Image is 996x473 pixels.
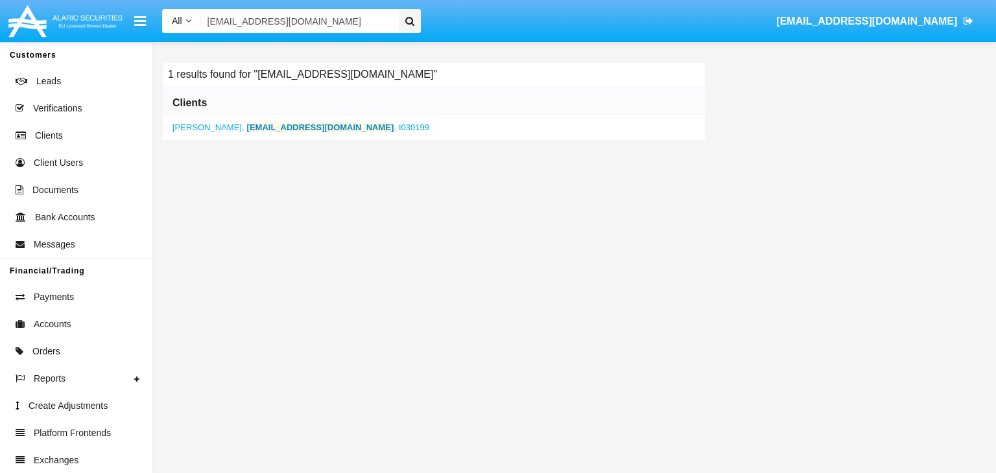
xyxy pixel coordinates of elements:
[770,3,980,40] a: [EMAIL_ADDRESS][DOMAIN_NAME]
[34,454,78,467] span: Exchanges
[35,129,63,143] span: Clients
[34,426,111,440] span: Platform Frontends
[34,156,83,170] span: Client Users
[34,317,71,331] span: Accounts
[172,96,207,110] h6: Clients
[36,75,61,88] span: Leads
[247,122,396,132] span: ,
[201,9,394,33] input: Search
[163,63,442,86] h6: 1 results found for "[EMAIL_ADDRESS][DOMAIN_NAME]"
[35,211,95,224] span: Bank Accounts
[172,16,182,26] span: All
[162,14,201,28] a: All
[247,122,394,132] b: [EMAIL_ADDRESS][DOMAIN_NAME]
[33,102,82,115] span: Verifications
[34,290,74,304] span: Payments
[34,238,75,251] span: Messages
[776,16,957,27] span: [EMAIL_ADDRESS][DOMAIN_NAME]
[172,122,242,132] span: [PERSON_NAME]
[399,122,429,132] span: I030199
[32,183,78,197] span: Documents
[34,372,65,386] span: Reports
[172,122,429,132] a: ,
[6,2,124,40] img: Logo image
[32,345,60,358] span: Orders
[29,399,108,413] span: Create Adjustments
